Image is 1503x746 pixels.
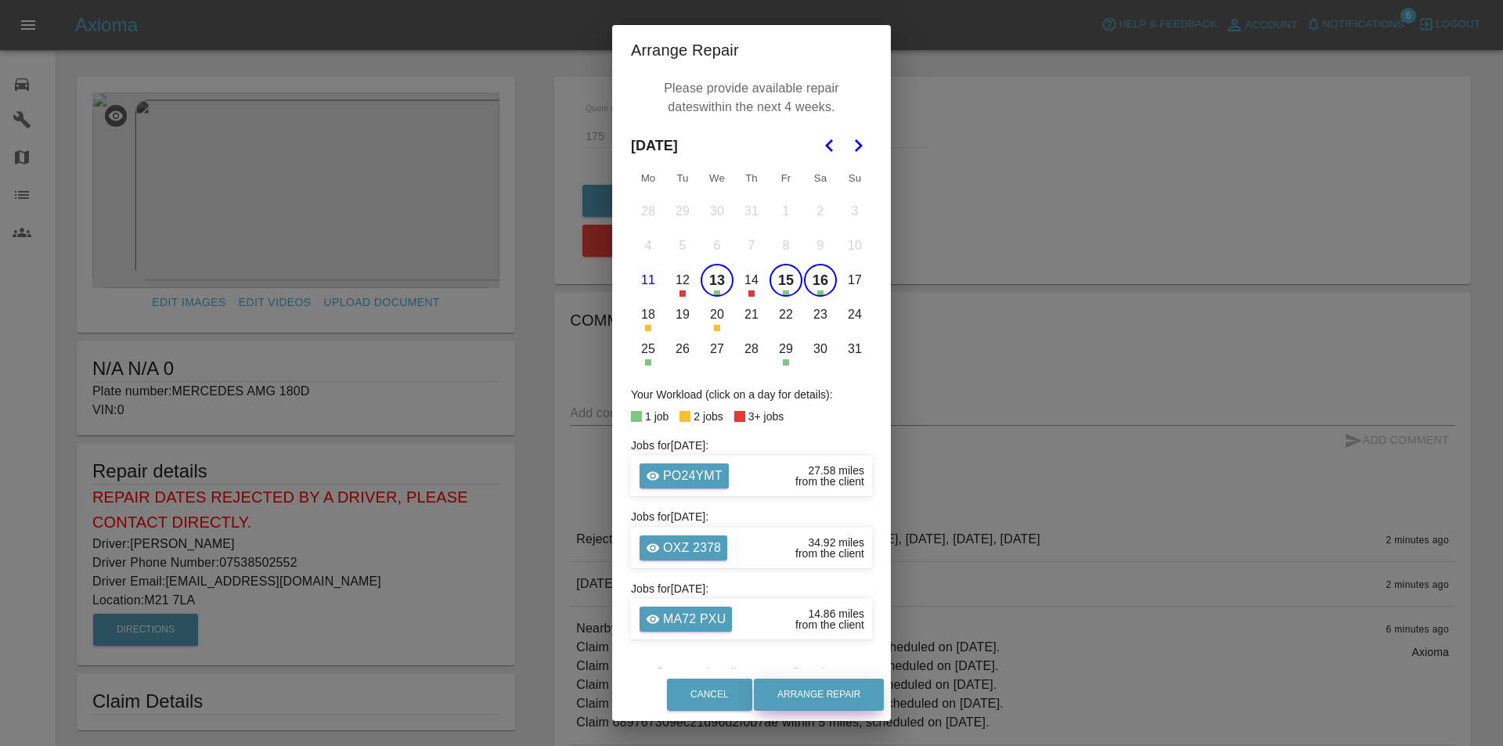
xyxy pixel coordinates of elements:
p: PO24YMT [663,467,723,485]
span: Contact the client to confirm the dates [655,664,860,701]
span: [DATE] [631,128,678,163]
p: OXZ 2378 [663,539,721,557]
div: 1 job [645,407,669,426]
button: Sunday, August 31st, 2025 [838,333,871,366]
button: Monday, August 18th, 2025 [632,298,665,331]
button: Tuesday, August 5th, 2025 [666,229,699,262]
button: Wednesday, August 20th, 2025 [701,298,733,331]
h6: Jobs for [DATE] : [631,508,872,525]
button: Wednesday, August 27th, 2025 [701,333,733,366]
div: 34.92 miles [808,537,864,548]
button: Sunday, August 24th, 2025 [838,298,871,331]
button: Tuesday, August 19th, 2025 [666,298,699,331]
button: Sunday, August 17th, 2025 [838,264,871,297]
button: Sunday, August 3rd, 2025 [838,195,871,228]
table: August 2025 [631,163,872,366]
button: Cancel [667,679,752,711]
th: Wednesday [700,163,734,194]
div: from the client [795,619,864,630]
button: Tuesday, August 12th, 2025 [666,264,699,297]
h6: Jobs for [DATE] : [631,580,872,597]
p: MA72 PXU [663,610,726,629]
button: Monday, August 4th, 2025 [632,229,665,262]
div: 27.58 miles [808,465,864,476]
button: Today, Monday, August 11th, 2025 [632,264,665,297]
button: Thursday, August 14th, 2025 [735,264,768,297]
button: Wednesday, July 30th, 2025 [701,195,733,228]
button: Saturday, August 2nd, 2025 [804,195,837,228]
button: Go to the Next Month [844,132,872,160]
button: Monday, July 28th, 2025 [632,195,665,228]
button: Friday, August 29th, 2025 [770,333,802,366]
button: Wednesday, August 13th, 2025, selected [701,264,733,297]
button: Friday, August 22nd, 2025 [770,298,802,331]
h2: Arrange Repair [612,25,891,75]
button: Thursday, July 31st, 2025 [735,195,768,228]
button: Thursday, August 28th, 2025 [735,333,768,366]
th: Monday [631,163,665,194]
a: OXZ 2378 [640,535,727,560]
div: 14.86 miles [808,608,864,619]
button: Tuesday, July 29th, 2025 [666,195,699,228]
div: Your Workload (click on a day for details): [631,385,872,404]
div: from the client [795,548,864,559]
th: Tuesday [665,163,700,194]
button: Friday, August 1st, 2025 [770,195,802,228]
div: 2 jobs [694,407,723,426]
button: Thursday, August 7th, 2025 [735,229,768,262]
div: 3+ jobs [748,407,784,426]
button: Saturday, August 9th, 2025 [804,229,837,262]
p: Please provide available repair dates within the next 4 weeks. [639,75,864,121]
button: Wednesday, August 6th, 2025 [701,229,733,262]
button: Sunday, August 10th, 2025 [838,229,871,262]
button: Friday, August 8th, 2025 [770,229,802,262]
th: Sunday [838,163,872,194]
div: from the client [795,476,864,487]
a: PO24YMT [640,463,729,488]
button: Tuesday, August 26th, 2025 [666,333,699,366]
button: Go to the Previous Month [816,132,844,160]
th: Saturday [803,163,838,194]
button: Arrange Repair [754,679,884,711]
button: Saturday, August 16th, 2025, selected [804,264,837,297]
button: Saturday, August 30th, 2025 [804,333,837,366]
h6: Jobs for [DATE] : [631,437,872,454]
button: Friday, August 15th, 2025, selected [770,264,802,297]
th: Thursday [734,163,769,194]
a: MA72 PXU [640,607,732,632]
button: Thursday, August 21st, 2025 [735,298,768,331]
button: Monday, August 25th, 2025 [632,333,665,366]
button: Saturday, August 23rd, 2025 [804,298,837,331]
th: Friday [769,163,803,194]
